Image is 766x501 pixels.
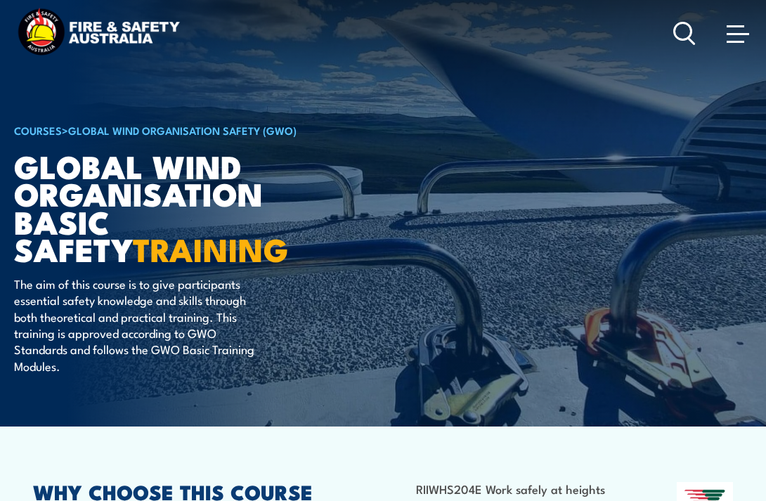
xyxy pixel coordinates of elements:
[14,122,361,138] h6: >
[68,122,297,138] a: Global Wind Organisation Safety (GWO)
[14,152,361,262] h1: Global Wind Organisation Basic Safety
[14,275,271,374] p: The aim of this course is to give participants essential safety knowledge and skills through both...
[416,481,626,497] li: RIIWHS204E Work safely at heights
[14,122,62,138] a: COURSES
[33,482,337,500] h2: WHY CHOOSE THIS COURSE
[133,224,289,273] strong: TRAINING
